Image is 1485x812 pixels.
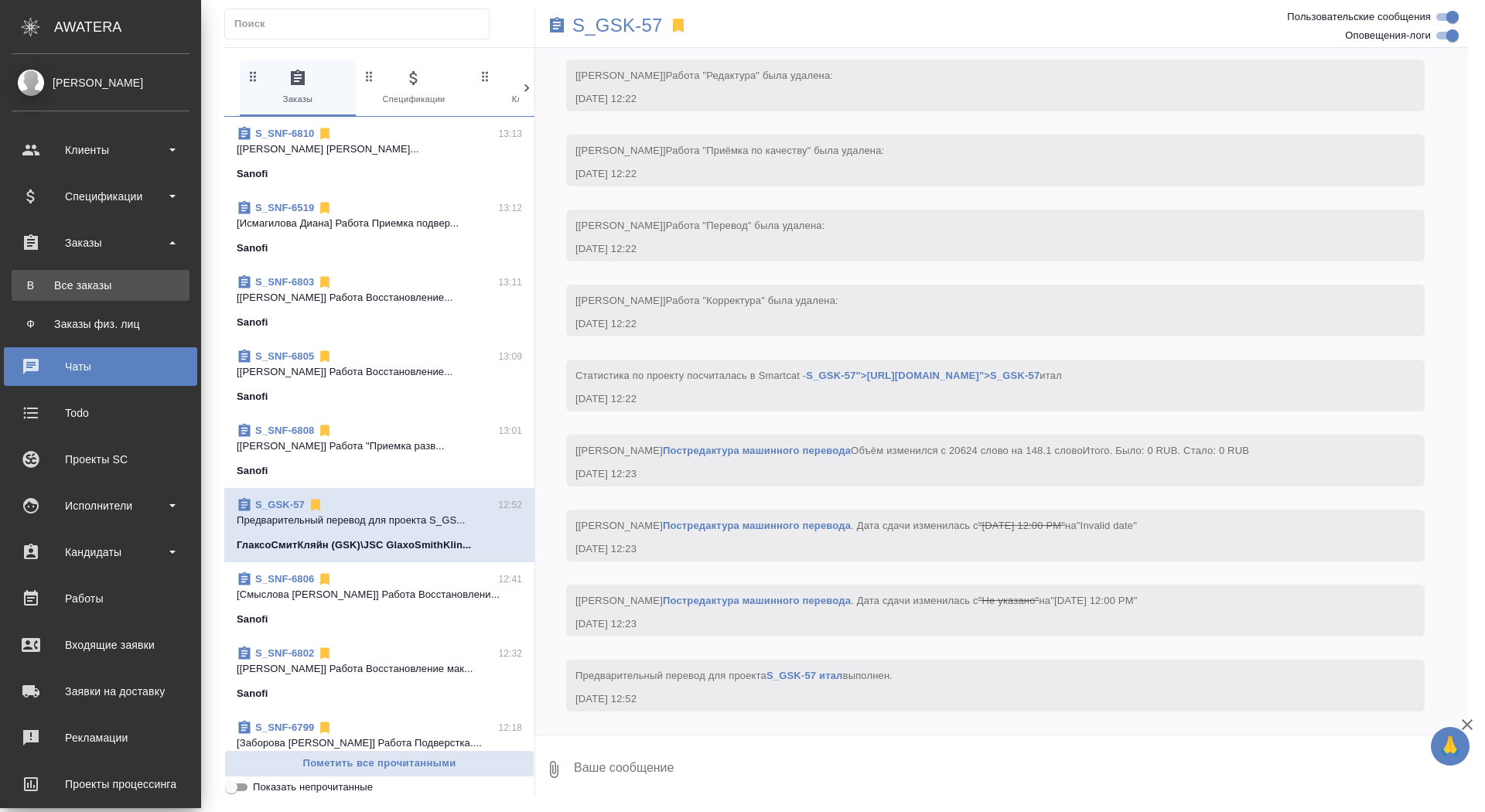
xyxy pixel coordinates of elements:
p: 13:01 [498,423,522,438]
p: Sanofi [237,315,268,330]
span: Оповещения-логи [1345,28,1431,43]
p: [[PERSON_NAME]] Работа Восстановление мак... [237,661,522,677]
a: Чаты [4,347,197,386]
span: Заказы [246,69,350,107]
div: [DATE] 12:22 [575,91,1371,107]
div: Рекламации [12,726,189,749]
span: Работа "Приёмка по качеству" была удалена: [666,145,885,156]
span: Итого. Было: 0 RUB. Стало: 0 RUB [1083,445,1249,456]
div: S_SNF-680313:11[[PERSON_NAME]] Работа Восстановление...Sanofi [224,265,534,339]
div: Todo [12,401,189,425]
a: S_SNF-6802 [255,647,314,659]
div: Исполнители [12,494,189,517]
svg: Зажми и перетащи, чтобы поменять порядок вкладок [478,69,493,84]
span: Клиенты [478,69,582,107]
p: 13:12 [498,200,522,216]
a: S_SNF-6808 [255,425,314,436]
p: 13:11 [498,275,522,290]
p: [[PERSON_NAME]] Работа "Приемка разв... [237,438,522,454]
div: Заявки на доставку [12,680,189,703]
button: Пометить все прочитанными [224,750,534,777]
a: Проекты SC [4,440,197,479]
a: Постредактура машинного перевода [663,520,851,531]
div: AWATERA [54,12,201,43]
div: Клиенты [12,138,189,162]
a: S_GSK-57">[URL][DOMAIN_NAME]">S_GSK-57 [806,370,1039,381]
div: S_SNF-651913:12[Исмагилова Диана] Работа Приемка подвер...Sanofi [224,191,534,265]
p: Sanofi [237,612,268,627]
svg: Отписаться [317,423,333,438]
p: Sanofi [237,241,268,256]
div: Проекты SC [12,448,189,471]
button: 🙏 [1431,727,1470,766]
span: [[PERSON_NAME]] [575,145,884,156]
div: S_SNF-681013:13[[PERSON_NAME] [PERSON_NAME]...Sanofi [224,117,534,191]
div: Проекты процессинга [12,773,189,796]
a: ВВсе заказы [12,270,189,301]
div: [DATE] 12:22 [575,241,1371,257]
a: S_SNF-6806 [255,573,314,585]
p: [Смыслова [PERSON_NAME]] Работа Восстановлени... [237,587,522,602]
svg: Отписаться [317,571,333,587]
p: Sanofi [237,463,268,479]
div: [DATE] 12:22 [575,391,1371,407]
p: 12:18 [498,720,522,735]
svg: Зажми и перетащи, чтобы поменять порядок вкладок [246,69,261,84]
div: [DATE] 12:22 [575,316,1371,332]
a: S_SNF-6810 [255,128,314,139]
p: Предварительный перевод для проекта S_GS... [237,513,522,528]
input: Поиск [234,13,489,35]
a: Рекламации [4,718,197,757]
div: Кандидаты [12,541,189,564]
div: Заказы физ. лиц [19,316,182,332]
div: S_SNF-679912:18[Заборова [PERSON_NAME]] Работа Подверстка....Sanofi [224,711,534,785]
p: [Заборова [PERSON_NAME]] Работа Подверстка.... [237,735,522,751]
div: [PERSON_NAME] [12,74,189,91]
div: [DATE] 12:23 [575,466,1371,482]
a: S_GSK-57 итал [766,670,843,681]
span: [[PERSON_NAME] . Дата сдачи изменилась с на [575,520,1137,531]
p: Sanofi [237,389,268,404]
div: [DATE] 12:23 [575,541,1371,557]
div: Все заказы [19,278,182,293]
span: "Invalid date" [1077,520,1137,531]
a: Работы [4,579,197,618]
div: Работы [12,587,189,610]
a: Постредактура машинного перевода [663,595,851,606]
span: [[PERSON_NAME]] [575,220,824,231]
span: "[DATE] 12:00 PM" [978,520,1065,531]
svg: Отписаться [317,349,333,364]
div: Заказы [12,231,189,254]
div: S_SNF-680612:41[Смыслова [PERSON_NAME]] Работа Восстановлени...Sanofi [224,562,534,636]
a: Входящие заявки [4,626,197,664]
div: S_SNF-680813:01[[PERSON_NAME]] Работа "Приемка разв...Sanofi [224,414,534,488]
a: S_GSK-57 [255,499,305,510]
span: "[DATE] 12:00 PM" [1050,595,1137,606]
div: S_SNF-680212:32[[PERSON_NAME]] Работа Восстановление мак...Sanofi [224,636,534,711]
svg: Отписаться [308,497,323,513]
svg: Отписаться [317,646,333,661]
svg: Отписаться [317,275,333,290]
a: S_SNF-6519 [255,202,314,213]
span: Работа "Редактура" была удалена: [666,70,833,81]
span: Спецификации [362,69,466,107]
p: [[PERSON_NAME]] Работа Восстановление... [237,290,522,305]
div: [DATE] 12:52 [575,691,1371,707]
span: Предварительный перевод для проекта выполнен. [575,670,893,681]
p: 12:32 [498,646,522,661]
span: 🙏 [1437,730,1463,763]
div: Чаты [12,355,189,378]
div: S_GSK-5712:52Предварительный перевод для проекта S_GS...ГлаксоСмитКляйн (GSK)\JSC GlaxoSmithKlin... [224,488,534,562]
span: [[PERSON_NAME]] [575,70,833,81]
svg: Отписаться [317,126,333,142]
span: "Не указано" [978,595,1039,606]
div: [DATE] 12:23 [575,616,1371,632]
span: Пользовательские сообщения [1287,9,1431,25]
span: Показать непрочитанные [253,780,373,795]
p: [Исмагилова Диана] Работа Приемка подвер... [237,216,522,231]
p: [[PERSON_NAME]] Работа Восстановление... [237,364,522,380]
svg: Отписаться [317,200,333,216]
div: S_SNF-680513:09[[PERSON_NAME]] Работа Восстановление...Sanofi [224,339,534,414]
p: 13:13 [498,126,522,142]
p: 13:09 [498,349,522,364]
